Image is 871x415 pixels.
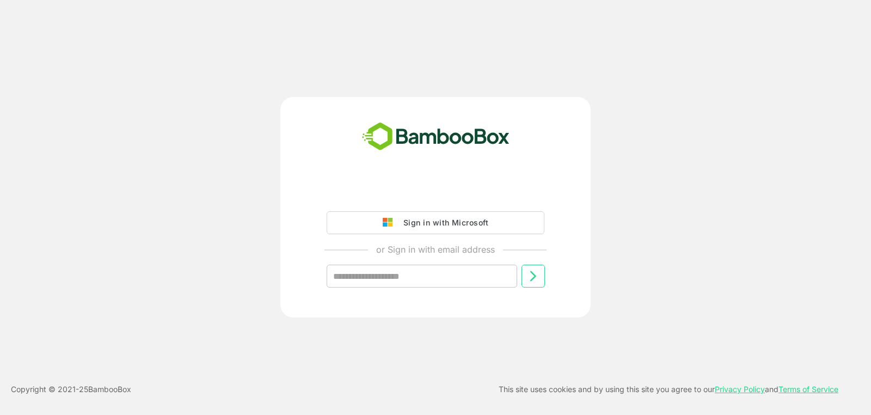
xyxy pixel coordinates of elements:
[383,218,398,228] img: google
[715,385,765,394] a: Privacy Policy
[398,216,488,230] div: Sign in with Microsoft
[327,211,544,234] button: Sign in with Microsoft
[356,119,516,155] img: bamboobox
[778,385,838,394] a: Terms of Service
[499,383,838,396] p: This site uses cookies and by using this site you agree to our and
[11,383,131,396] p: Copyright © 2021- 25 BambooBox
[376,243,495,256] p: or Sign in with email address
